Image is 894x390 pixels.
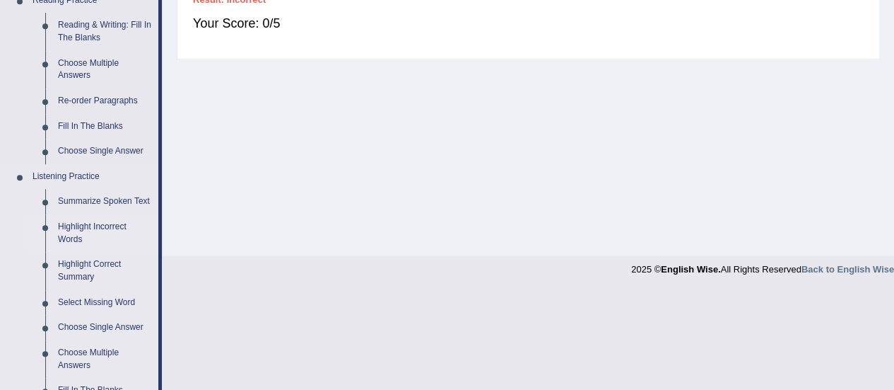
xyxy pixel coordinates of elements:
[661,264,720,275] strong: English Wise.
[52,252,158,289] a: Highlight Correct Summary
[52,88,158,114] a: Re-order Paragraphs
[801,264,894,275] a: Back to English Wise
[26,164,158,190] a: Listening Practice
[193,6,864,40] div: Your Score: 0/5
[52,214,158,252] a: Highlight Incorrect Words
[52,13,158,50] a: Reading & Writing: Fill In The Blanks
[52,315,158,340] a: Choose Single Answer
[52,340,158,378] a: Choose Multiple Answers
[52,139,158,164] a: Choose Single Answer
[52,51,158,88] a: Choose Multiple Answers
[52,189,158,214] a: Summarize Spoken Text
[52,290,158,316] a: Select Missing Word
[631,256,894,276] div: 2025 © All Rights Reserved
[52,114,158,139] a: Fill In The Blanks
